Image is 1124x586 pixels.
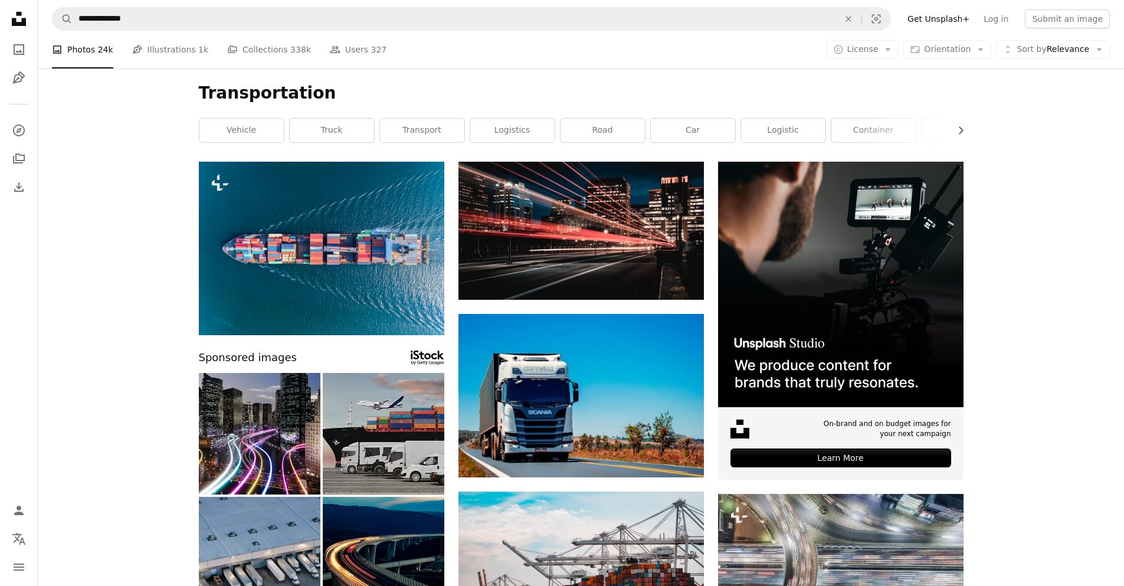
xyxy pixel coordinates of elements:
[199,373,320,495] img: Smart city with glowing light trails
[7,499,31,522] a: Log in / Sign up
[227,31,311,68] a: Collections 338k
[458,225,704,235] a: long exposure photography of road and cars
[730,420,749,438] img: file-1631678316303-ed18b8b5cb9cimage
[1017,44,1046,54] span: Sort by
[53,8,73,30] button: Search Unsplash
[199,162,444,335] img: Aerial top view container ship with crane bridge for load container, logistics import export, shi...
[718,561,964,572] a: Aerial top view highway road intersection roundabout or circle at night for transportation, distr...
[976,9,1015,28] a: Log in
[7,119,31,142] a: Explore
[458,390,704,401] a: white truck on road during daytime
[290,119,374,142] a: truck
[371,43,387,56] span: 327
[132,31,208,68] a: Illustrations 1k
[323,373,444,495] img: 3D Rendering of Multimodal Transport with Ship, Trucks, and Plane
[718,162,964,480] a: On-brand and on budget images for your next campaignLearn More
[7,38,31,61] a: Photos
[900,9,976,28] a: Get Unsplash+
[847,44,879,54] span: License
[380,119,464,142] a: transport
[741,119,825,142] a: logistic
[7,555,31,579] button: Menu
[52,7,891,31] form: Find visuals sitewide
[290,43,311,56] span: 338k
[924,44,971,54] span: Orientation
[198,43,208,56] span: 1k
[651,119,735,142] a: car
[1017,44,1089,55] span: Relevance
[199,119,284,142] a: vehicle
[950,119,964,142] button: scroll list to the right
[831,119,916,142] a: container
[199,83,964,104] h1: Transportation
[458,314,704,477] img: white truck on road during daytime
[561,119,645,142] a: road
[458,568,704,578] a: cargo ships docked at the pier during day
[815,419,951,439] span: On-brand and on budget images for your next campaign
[1025,9,1110,28] button: Submit an image
[199,243,444,253] a: Aerial top view container ship with crane bridge for load container, logistics import export, shi...
[862,8,890,30] button: Visual search
[7,527,31,551] button: Language
[7,175,31,199] a: Download History
[718,162,964,407] img: file-1715652217532-464736461acbimage
[730,448,951,467] div: Learn More
[330,31,386,68] a: Users 327
[922,119,1006,142] a: bus
[470,119,555,142] a: logistics
[827,40,899,59] button: License
[7,66,31,90] a: Illustrations
[903,40,991,59] button: Orientation
[996,40,1110,59] button: Sort byRelevance
[835,8,861,30] button: Clear
[199,349,297,366] span: Sponsored images
[458,162,704,300] img: long exposure photography of road and cars
[7,147,31,171] a: Collections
